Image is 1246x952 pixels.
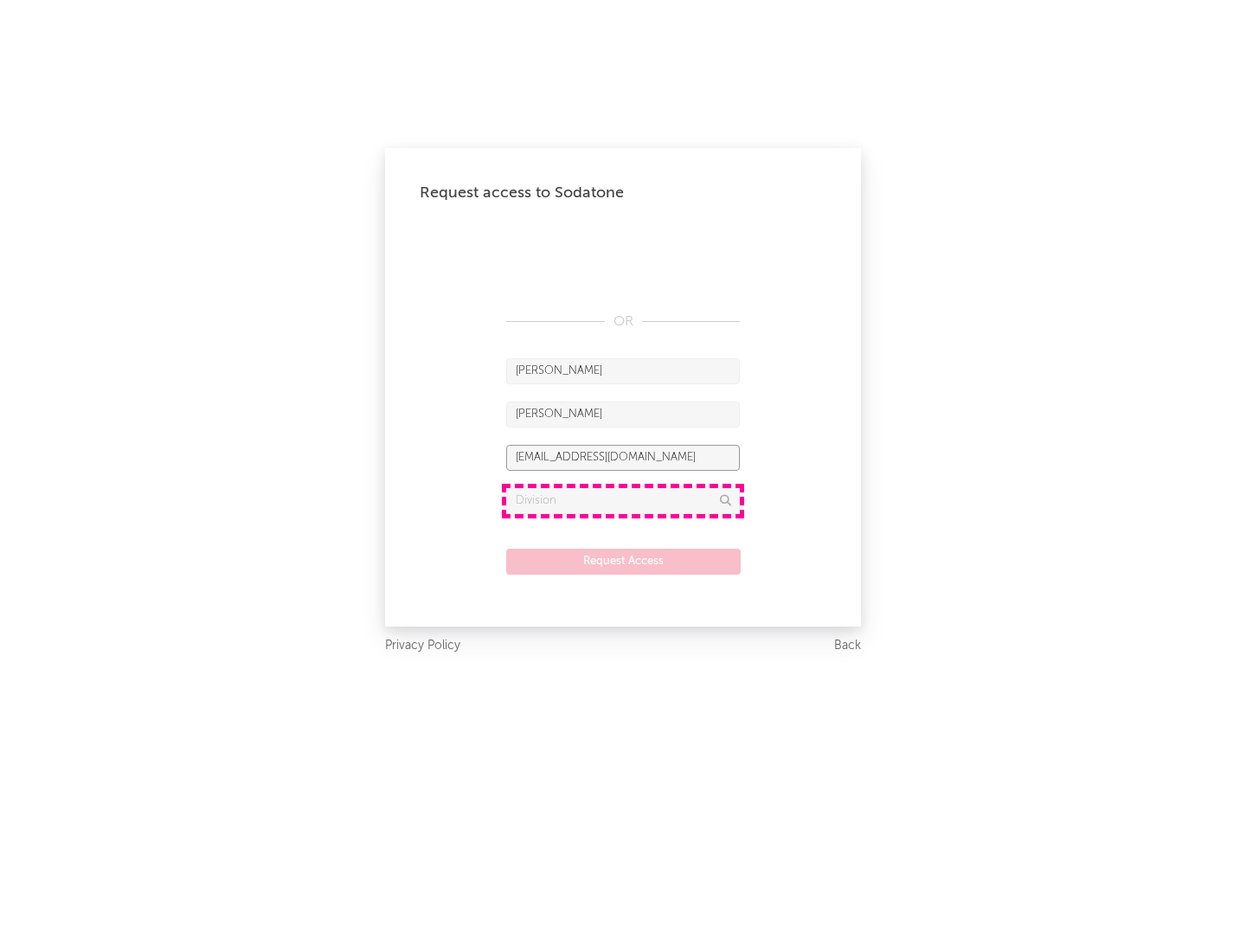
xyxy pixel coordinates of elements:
[506,312,740,332] div: OR
[834,635,861,657] a: Back
[506,402,740,428] input: Last Name
[506,445,740,471] input: Email
[420,183,826,203] div: Request access to Sodatone
[506,549,741,575] button: Request Access
[506,358,740,384] input: First Name
[506,488,740,514] input: Division
[385,635,460,657] a: Privacy Policy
